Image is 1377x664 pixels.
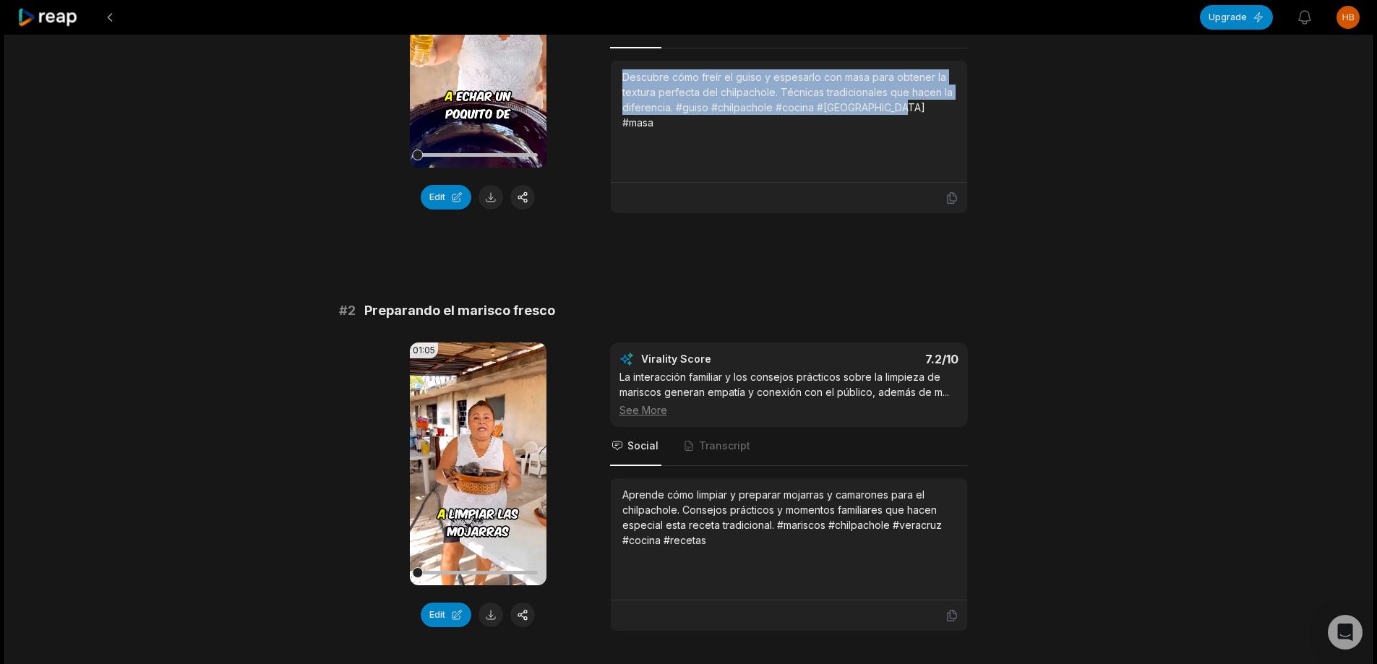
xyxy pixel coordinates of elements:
span: Preparando el marisco fresco [364,301,555,321]
button: Upgrade [1200,5,1273,30]
video: Your browser does not support mp4 format. [410,342,546,585]
div: Aprende cómo limpiar y preparar mojarras y camarones para el chilpachole. Consejos prácticos y mo... [622,487,956,548]
span: Transcript [699,439,750,453]
div: 7.2 /10 [803,352,958,366]
div: Descubre cómo freír el guiso y espesarlo con masa para obtener la textura perfecta del chilpachol... [622,69,956,130]
button: Edit [421,603,471,627]
span: Social [627,439,659,453]
div: La interacción familiar y los consejos prácticos sobre la limpieza de mariscos generan empatía y ... [619,369,958,418]
span: # 2 [339,301,356,321]
div: Open Intercom Messenger [1328,615,1363,650]
nav: Tabs [610,427,968,466]
div: See More [619,402,958,418]
div: Virality Score [641,352,797,366]
button: Edit [421,185,471,210]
